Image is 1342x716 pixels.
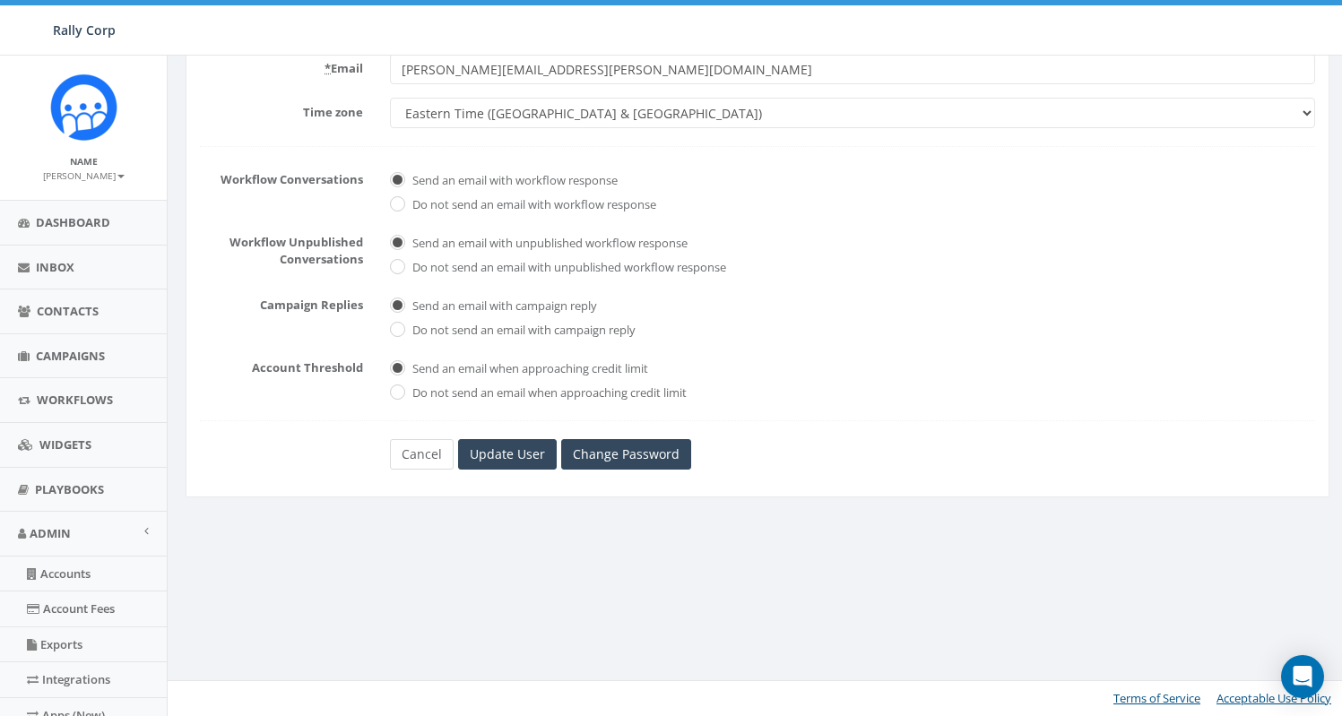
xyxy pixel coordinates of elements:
[408,322,636,340] label: Do not send an email with campaign reply
[50,73,117,141] img: Icon_1.png
[1216,690,1331,706] a: Acceptable Use Policy
[458,439,557,470] input: Update User
[70,155,98,168] small: Name
[186,165,377,188] label: Workflow Conversations
[186,98,377,121] label: Time zone
[408,384,687,402] label: Do not send an email when approaching credit limit
[390,439,454,470] a: Cancel
[36,259,74,275] span: Inbox
[43,167,125,183] a: [PERSON_NAME]
[408,298,597,315] label: Send an email with campaign reply
[186,54,377,77] label: Email
[36,214,110,230] span: Dashboard
[35,481,104,497] span: Playbooks
[408,259,726,277] label: Do not send an email with unpublished workflow response
[36,348,105,364] span: Campaigns
[53,22,116,39] span: Rally Corp
[39,436,91,453] span: Widgets
[1281,655,1324,698] div: Open Intercom Messenger
[37,303,99,319] span: Contacts
[30,525,71,541] span: Admin
[408,360,648,378] label: Send an email when approaching credit limit
[408,196,656,214] label: Do not send an email with workflow response
[325,60,331,76] abbr: required
[561,439,691,470] a: Change Password
[43,169,125,182] small: [PERSON_NAME]
[408,235,688,253] label: Send an email with unpublished workflow response
[1113,690,1200,706] a: Terms of Service
[37,392,113,408] span: Workflows
[186,228,377,267] label: Workflow Unpublished Conversations
[186,353,377,376] label: Account Threshold
[186,290,377,314] label: Campaign Replies
[408,172,618,190] label: Send an email with workflow response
